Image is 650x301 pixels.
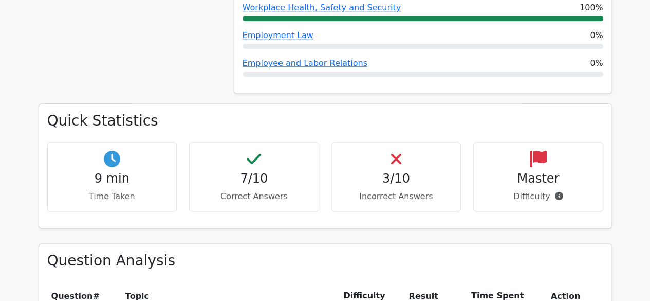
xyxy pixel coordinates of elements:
span: 100% [580,2,603,14]
h4: 7/10 [198,171,310,186]
p: Correct Answers [198,190,310,203]
h4: Master [482,171,595,186]
h4: 3/10 [340,171,453,186]
a: Workplace Health, Safety and Security [243,3,401,12]
p: Incorrect Answers [340,190,453,203]
span: 0% [590,29,603,42]
h4: 9 min [56,171,169,186]
p: Time Taken [56,190,169,203]
h3: Quick Statistics [47,112,603,130]
a: Employment Law [243,30,313,40]
p: Difficulty [482,190,595,203]
a: Employee and Labor Relations [243,58,367,68]
span: Question [51,291,93,301]
h3: Question Analysis [47,252,603,270]
span: 0% [590,57,603,69]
